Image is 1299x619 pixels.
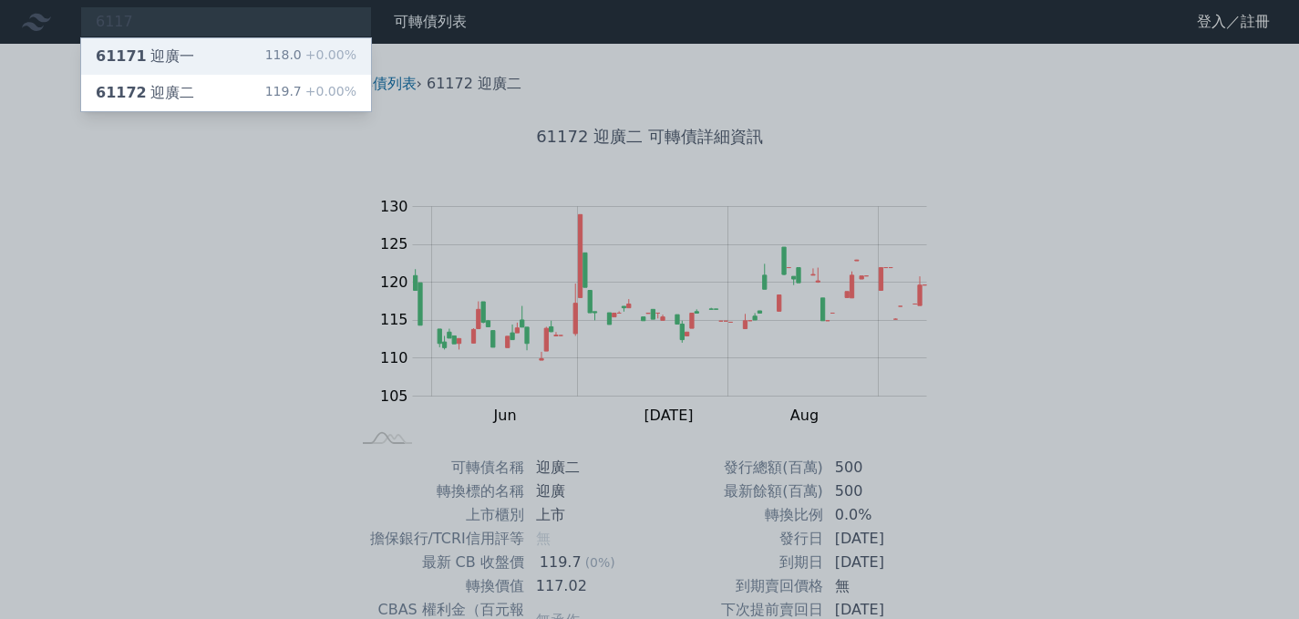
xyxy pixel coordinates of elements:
[265,82,356,104] div: 119.7
[81,38,371,75] a: 61171迎廣一 118.0+0.00%
[96,84,147,101] span: 61172
[96,82,194,104] div: 迎廣二
[96,46,194,67] div: 迎廣一
[302,84,356,98] span: +0.00%
[96,47,147,65] span: 61171
[265,46,356,67] div: 118.0
[302,47,356,62] span: +0.00%
[81,75,371,111] a: 61172迎廣二 119.7+0.00%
